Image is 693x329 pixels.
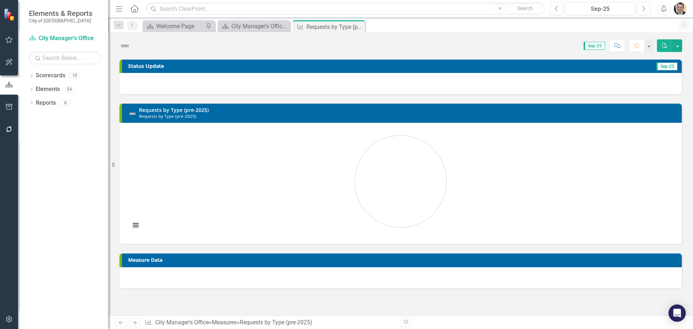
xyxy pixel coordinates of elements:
[36,99,56,107] a: Reports
[4,8,16,21] img: ClearPoint Strategy
[507,4,543,14] button: Search
[69,73,80,79] div: 10
[145,319,395,327] div: » »
[240,319,312,326] div: Requests by Type (pre-2025)
[139,107,209,113] a: Requests by Type (pre-2025)
[128,109,137,118] img: Not Defined
[568,5,632,13] div: Sep-25
[584,42,605,50] span: Sep-25
[64,86,75,92] div: 54
[128,63,468,69] h3: Status Update
[29,52,101,64] input: Search Below...
[127,128,675,237] svg: Interactive chart
[36,72,65,80] a: Scorecards
[219,22,288,31] a: City Manager's Office Welcome Page
[36,85,60,94] a: Elements
[656,62,677,70] span: Sep-25
[139,113,196,119] small: Requests by Type (pre-2025)
[127,128,675,237] div: Chart. Highcharts interactive chart.
[128,257,678,263] h3: Measure Data
[146,3,545,15] input: Search ClearPoint...
[29,9,92,18] span: Elements & Reports
[156,22,204,31] div: Welcome Page
[668,304,686,322] div: Open Intercom Messenger
[155,319,209,326] a: City Manager's Office
[60,100,71,106] div: 8
[29,18,92,23] small: City of [GEOGRAPHIC_DATA]
[144,22,204,31] a: Welcome Page
[566,2,635,15] button: Sep-25
[131,220,141,230] button: View chart menu, Chart
[517,5,533,11] span: Search
[29,34,101,43] a: City Manager's Office
[231,22,288,31] div: City Manager's Office Welcome Page
[674,2,687,15] img: Andrew Lawson
[212,319,237,326] a: Measures
[119,40,131,52] img: Not Defined
[306,22,363,31] div: Requests by Type (pre-2025)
